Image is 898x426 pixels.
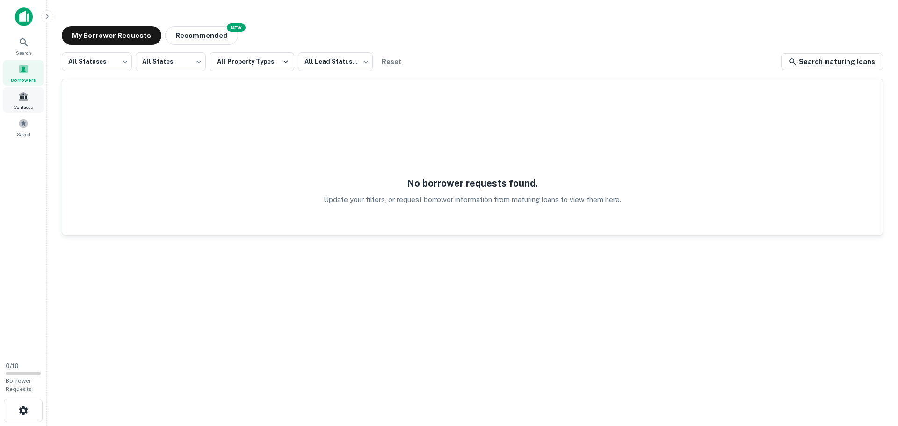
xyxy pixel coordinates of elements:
[851,351,898,396] iframe: Chat Widget
[3,33,44,58] a: Search
[377,52,406,71] button: Reset
[3,115,44,140] a: Saved
[324,194,621,205] p: Update your filters, or request borrower information from maturing loans to view them here.
[17,130,30,138] span: Saved
[14,103,33,111] span: Contacts
[781,53,883,70] a: Search maturing loans
[62,26,161,45] button: My Borrower Requests
[6,377,32,392] span: Borrower Requests
[3,87,44,113] a: Contacts
[227,23,246,32] div: NEW
[136,50,206,74] div: All States
[407,176,538,190] h5: No borrower requests found.
[165,26,238,45] button: Recommended
[210,52,294,71] button: All Property Types
[16,49,31,57] span: Search
[62,50,132,74] div: All Statuses
[298,50,373,74] div: All Lead Statuses
[6,362,19,369] span: 0 / 10
[3,60,44,86] a: Borrowers
[15,7,33,26] img: capitalize-icon.png
[11,76,36,84] span: Borrowers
